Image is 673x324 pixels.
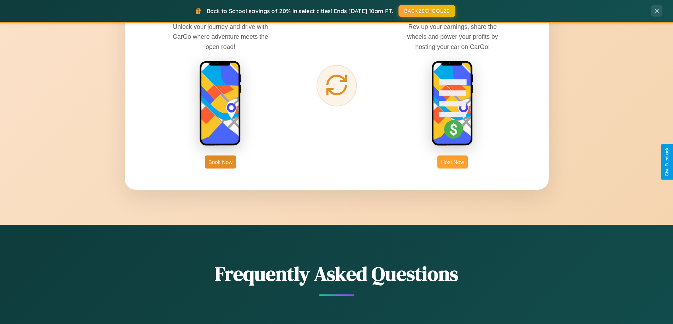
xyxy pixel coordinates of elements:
button: Host Now [437,155,467,169]
img: rent phone [199,61,242,147]
span: Back to School savings of 20% in select cities! Ends [DATE] 10am PT. [207,7,393,14]
button: Book Now [205,155,236,169]
div: Give Feedback [665,148,669,176]
p: Unlock your journey and drive with CarGo where adventure meets the open road! [167,22,273,51]
img: host phone [431,61,474,147]
p: Rev up your earnings, share the wheels and power your profits by hosting your car on CarGo! [400,22,506,51]
button: BACK2SCHOOL20 [399,5,455,17]
h2: Frequently Asked Questions [125,260,549,287]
